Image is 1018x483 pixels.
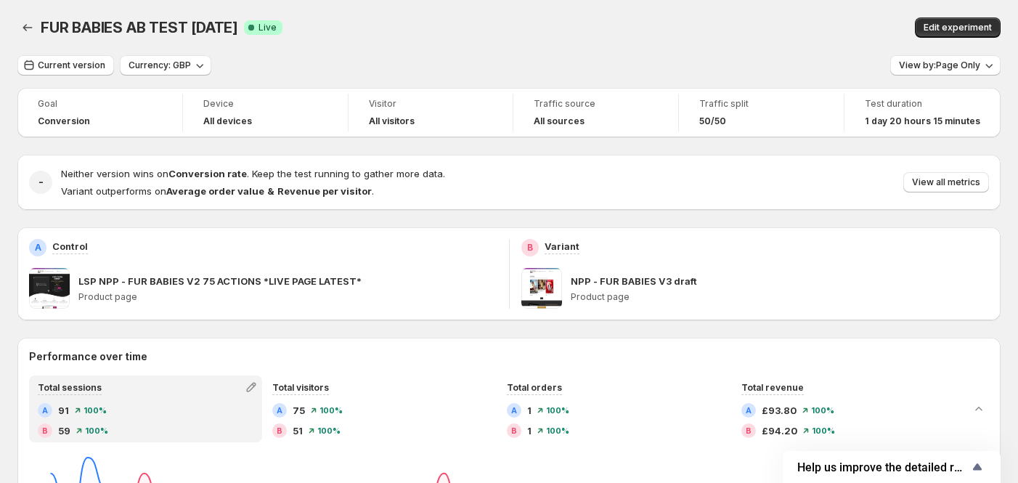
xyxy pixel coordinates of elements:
[369,98,493,110] span: Visitor
[527,242,533,253] h2: B
[61,168,445,179] span: Neither version wins on . Keep the test running to gather more data.
[272,382,329,393] span: Total visitors
[120,55,211,76] button: Currency: GBP
[166,185,264,197] strong: Average order value
[746,406,752,415] h2: A
[865,115,980,127] span: 1 day 20 hours 15 minutes
[277,406,282,415] h2: A
[168,168,247,179] strong: Conversion rate
[507,382,562,393] span: Total orders
[267,185,274,197] strong: &
[534,98,658,110] span: Traffic source
[38,115,90,127] span: Conversion
[293,423,303,438] span: 51
[545,239,579,253] p: Variant
[699,97,823,129] a: Traffic split50/50
[812,426,835,435] span: 100 %
[899,60,980,71] span: View by: Page Only
[277,185,372,197] strong: Revenue per visitor
[203,98,327,110] span: Device
[41,19,238,36] span: FUR BABIES AB TEST [DATE]
[762,423,797,438] span: £94.20
[78,274,362,288] p: LSP NPP - FUR BABIES V2 75 ACTIONS *LIVE PAGE LATEST*
[277,426,282,435] h2: B
[52,239,88,253] p: Control
[511,426,517,435] h2: B
[762,403,797,418] span: £93.80
[797,460,969,474] span: Help us improve the detailed report for A/B campaigns
[969,434,1003,468] iframe: Intercom live chat
[85,426,108,435] span: 100 %
[527,403,532,418] span: 1
[369,97,493,129] a: VisitorAll visitors
[38,175,44,190] h2: -
[17,55,114,76] button: Current version
[42,406,48,415] h2: A
[317,426,341,435] span: 100 %
[29,268,70,309] img: LSP NPP - FUR BABIES V2 75 ACTIONS *LIVE PAGE LATEST*
[699,98,823,110] span: Traffic split
[38,98,162,110] span: Goal
[699,115,726,127] span: 50/50
[511,406,517,415] h2: A
[527,423,532,438] span: 1
[924,22,992,33] span: Edit experiment
[293,403,305,418] span: 75
[546,426,569,435] span: 100 %
[319,406,343,415] span: 100 %
[865,98,980,110] span: Test duration
[741,382,804,393] span: Total revenue
[38,60,105,71] span: Current version
[546,406,569,415] span: 100 %
[58,423,70,438] span: 59
[797,458,986,476] button: Show survey - Help us improve the detailed report for A/B campaigns
[915,17,1001,38] button: Edit experiment
[84,406,107,415] span: 100 %
[369,115,415,127] h4: All visitors
[811,406,834,415] span: 100 %
[534,115,585,127] h4: All sources
[890,55,1001,76] button: View by:Page Only
[129,60,191,71] span: Currency: GBP
[61,185,374,197] span: Variant outperforms on .
[746,426,752,435] h2: B
[258,22,277,33] span: Live
[534,97,658,129] a: Traffic sourceAll sources
[78,291,497,303] p: Product page
[969,399,989,419] button: Collapse chart
[903,172,989,192] button: View all metrics
[203,97,327,129] a: DeviceAll devices
[865,97,980,129] a: Test duration1 day 20 hours 15 minutes
[38,382,102,393] span: Total sessions
[203,115,252,127] h4: All devices
[42,426,48,435] h2: B
[912,176,980,188] span: View all metrics
[38,97,162,129] a: GoalConversion
[35,242,41,253] h2: A
[58,403,69,418] span: 91
[571,291,990,303] p: Product page
[571,274,697,288] p: NPP - FUR BABIES V3 draft
[521,268,562,309] img: NPP - FUR BABIES V3 draft
[29,349,989,364] h2: Performance over time
[17,17,38,38] button: Back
